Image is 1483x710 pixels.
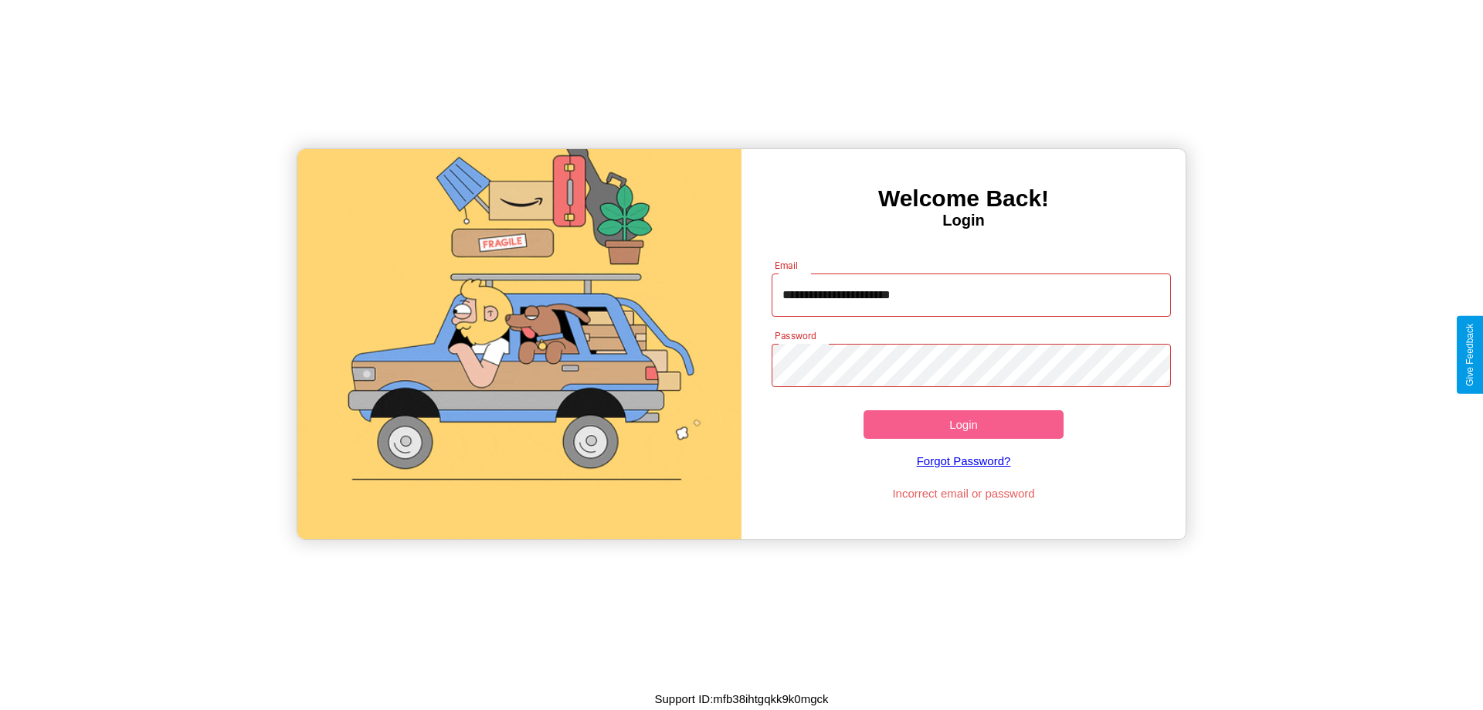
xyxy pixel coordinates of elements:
[864,410,1064,439] button: Login
[764,483,1164,504] p: Incorrect email or password
[741,212,1186,229] h4: Login
[1464,324,1475,386] div: Give Feedback
[297,149,741,539] img: gif
[775,259,799,272] label: Email
[654,688,828,709] p: Support ID: mfb38ihtgqkk9k0mgck
[764,439,1164,483] a: Forgot Password?
[741,185,1186,212] h3: Welcome Back!
[775,329,816,342] label: Password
